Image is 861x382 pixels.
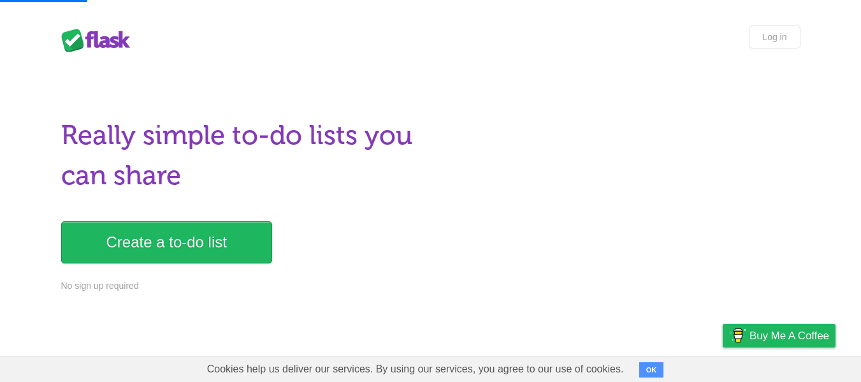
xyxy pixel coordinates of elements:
[61,279,423,293] p: No sign up required
[639,362,664,378] button: OK
[61,221,272,263] a: Create a to-do list
[723,324,836,348] a: Buy me a coffee
[61,29,138,52] div: Flask Lists
[61,115,423,196] h1: Really simple to-do lists you can share
[194,356,637,382] span: Cookies help us deliver our services. By using our services, you agree to our use of cookies.
[749,325,829,347] span: Buy me a coffee
[749,26,800,48] a: Log in
[729,325,746,346] img: Buy me a coffee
